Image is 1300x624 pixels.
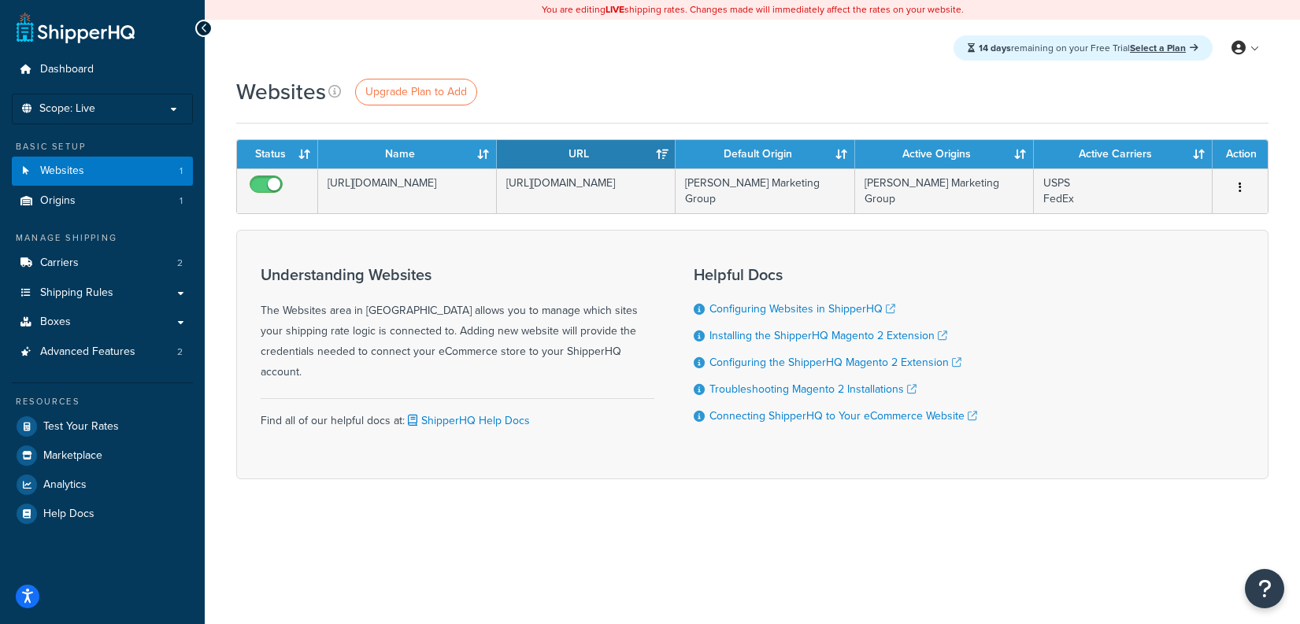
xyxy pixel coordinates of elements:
[606,2,624,17] b: LIVE
[177,345,183,359] span: 2
[676,140,854,168] th: Default Origin: activate to sort column ascending
[39,102,95,116] span: Scope: Live
[12,338,193,367] a: Advanced Features 2
[709,408,977,424] a: Connecting ShipperHQ to Your eCommerce Website
[497,168,676,213] td: [URL][DOMAIN_NAME]
[694,266,977,283] h3: Helpful Docs
[12,249,193,278] li: Carriers
[12,279,193,308] a: Shipping Rules
[180,164,183,178] span: 1
[180,194,183,208] span: 1
[12,140,193,153] div: Basic Setup
[1034,140,1213,168] th: Active Carriers: activate to sort column ascending
[954,35,1213,61] div: remaining on your Free Trial
[355,79,477,105] a: Upgrade Plan to Add
[1034,168,1213,213] td: USPS FedEx
[709,327,947,344] a: Installing the ShipperHQ Magento 2 Extension
[43,449,102,463] span: Marketplace
[40,164,84,178] span: Websites
[43,420,119,434] span: Test Your Rates
[979,41,1011,55] strong: 14 days
[12,500,193,528] a: Help Docs
[405,412,530,429] a: ShipperHQ Help Docs
[1130,41,1198,55] a: Select a Plan
[40,286,113,300] span: Shipping Rules
[709,381,917,397] a: Troubleshooting Magento 2 Installations
[12,471,193,499] a: Analytics
[261,266,654,283] h3: Understanding Websites
[12,157,193,186] li: Websites
[40,316,71,329] span: Boxes
[40,257,79,270] span: Carriers
[12,249,193,278] a: Carriers 2
[43,478,87,492] span: Analytics
[12,338,193,367] li: Advanced Features
[1213,140,1268,168] th: Action
[40,194,76,208] span: Origins
[12,308,193,337] a: Boxes
[318,168,497,213] td: [URL][DOMAIN_NAME]
[318,140,497,168] th: Name: activate to sort column ascending
[17,12,135,43] a: ShipperHQ Home
[709,354,961,371] a: Configuring the ShipperHQ Magento 2 Extension
[12,186,193,216] li: Origins
[177,257,183,270] span: 2
[855,168,1034,213] td: [PERSON_NAME] Marketing Group
[676,168,854,213] td: [PERSON_NAME] Marketing Group
[1245,569,1284,608] button: Open Resource Center
[12,395,193,408] div: Resources
[365,83,467,100] span: Upgrade Plan to Add
[12,186,193,216] a: Origins 1
[261,398,654,431] div: Find all of our helpful docs at:
[497,140,676,168] th: URL: activate to sort column ascending
[43,508,94,521] span: Help Docs
[12,441,193,470] a: Marketplace
[40,63,94,76] span: Dashboard
[236,76,326,107] h1: Websites
[12,55,193,84] a: Dashboard
[855,140,1034,168] th: Active Origins: activate to sort column ascending
[40,345,135,359] span: Advanced Features
[12,231,193,245] div: Manage Shipping
[12,412,193,441] a: Test Your Rates
[709,301,895,317] a: Configuring Websites in ShipperHQ
[237,140,318,168] th: Status: activate to sort column ascending
[261,266,654,382] div: The Websites area in [GEOGRAPHIC_DATA] allows you to manage which sites your shipping rate logic ...
[12,157,193,186] a: Websites 1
